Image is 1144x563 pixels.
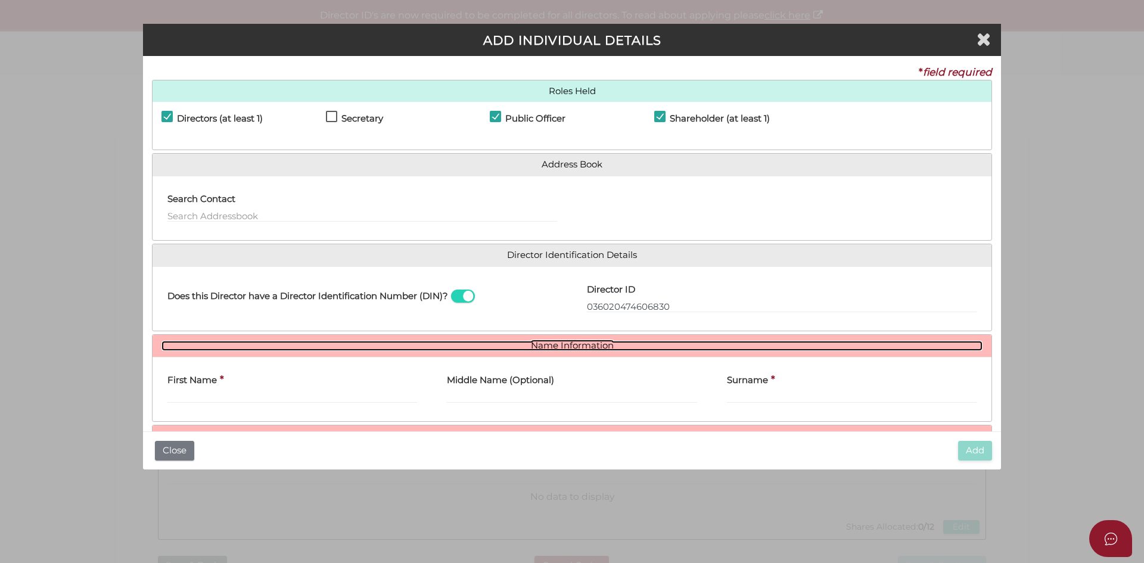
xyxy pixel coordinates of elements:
[727,375,768,385] h4: Surname
[167,375,217,385] h4: First Name
[161,341,983,351] a: Name Information
[167,209,557,222] input: Search Addressbook
[155,441,194,461] button: Close
[167,194,235,204] h4: Search Contact
[447,375,554,385] h4: Middle Name (Optional)
[958,441,992,461] button: Add
[161,250,983,260] a: Director Identification Details
[1089,520,1132,557] button: Open asap
[587,285,635,295] h4: Director ID
[167,291,448,301] h4: Does this Director have a Director Identification Number (DIN)?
